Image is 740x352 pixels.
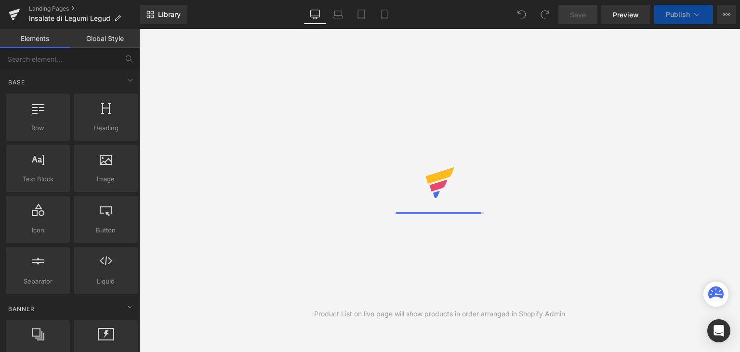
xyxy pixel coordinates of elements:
a: Landing Pages [29,5,140,13]
div: Open Intercom Messenger [707,319,730,342]
span: Publish [666,11,690,18]
span: Liquid [77,276,135,286]
span: Preview [613,10,639,20]
span: Text Block [9,174,67,184]
button: More [717,5,736,24]
span: Icon [9,225,67,235]
button: Publish [654,5,713,24]
span: Row [9,123,67,133]
div: Product List on live page will show products in order arranged in Shopify Admin [314,309,565,319]
span: Banner [7,304,36,313]
span: Base [7,78,26,87]
a: Preview [601,5,650,24]
a: Tablet [350,5,373,24]
span: Save [570,10,586,20]
span: Insalate di Legumi Legud [29,14,110,22]
a: Mobile [373,5,396,24]
span: Button [77,225,135,235]
a: Global Style [70,29,140,48]
a: Desktop [304,5,327,24]
span: Image [77,174,135,184]
span: Separator [9,276,67,286]
span: Heading [77,123,135,133]
span: Library [158,10,181,19]
a: Laptop [327,5,350,24]
button: Redo [535,5,555,24]
a: New Library [140,5,187,24]
button: Undo [512,5,531,24]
